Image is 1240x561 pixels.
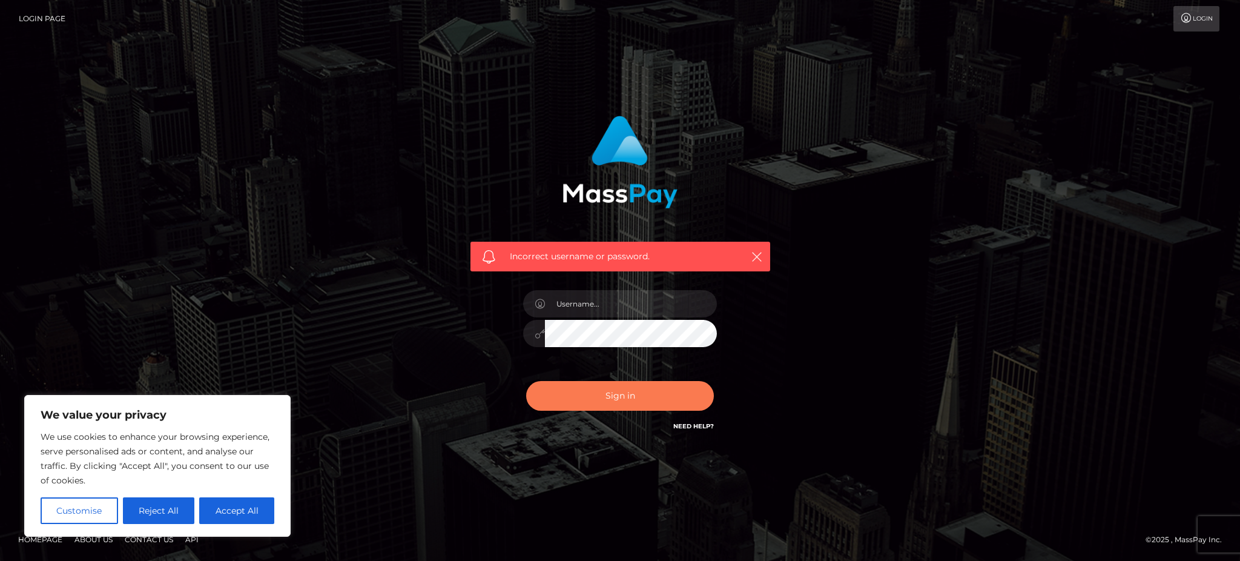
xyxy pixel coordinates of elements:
[123,497,195,524] button: Reject All
[13,530,67,549] a: Homepage
[41,430,274,488] p: We use cookies to enhance your browsing experience, serve personalised ads or content, and analys...
[180,530,203,549] a: API
[1146,533,1231,546] div: © 2025 , MassPay Inc.
[545,290,717,317] input: Username...
[19,6,65,32] a: Login Page
[24,395,291,537] div: We value your privacy
[70,530,117,549] a: About Us
[199,497,274,524] button: Accept All
[41,408,274,422] p: We value your privacy
[510,250,731,263] span: Incorrect username or password.
[41,497,118,524] button: Customise
[562,116,678,208] img: MassPay Login
[120,530,178,549] a: Contact Us
[673,422,714,430] a: Need Help?
[526,381,714,411] button: Sign in
[1173,6,1219,32] a: Login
